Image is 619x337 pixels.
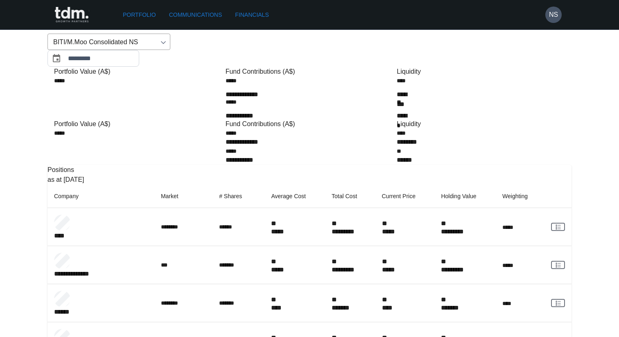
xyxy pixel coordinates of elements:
div: Fund Contributions (A$) [226,67,394,77]
th: Market [154,185,212,208]
g: rgba(16, 24, 40, 0.6 [556,224,560,229]
h6: NS [549,10,558,20]
p: as at [DATE] [47,175,572,185]
a: View Client Communications [551,223,565,231]
div: Liquidity [397,67,565,77]
a: View Client Communications [551,299,565,307]
a: Financials [232,7,272,23]
p: Positions [47,165,572,175]
th: Current Price [375,185,435,208]
div: Liquidity [397,119,565,129]
g: rgba(16, 24, 40, 0.6 [556,262,560,267]
th: Average Cost [264,185,325,208]
a: Portfolio [120,7,159,23]
div: Fund Contributions (A$) [226,119,394,129]
th: Company [47,185,154,208]
g: rgba(16, 24, 40, 0.6 [556,301,560,305]
th: # Shares [212,185,264,208]
button: Choose date, selected date is Jul 31, 2025 [48,50,65,67]
a: Communications [166,7,226,23]
div: Portfolio Value (A$) [54,119,222,129]
th: Total Cost [325,185,375,208]
div: BITI/M.Moo Consolidated NS [47,34,170,50]
th: Holding Value [434,185,496,208]
th: Weighting [496,185,544,208]
button: NS [545,7,562,23]
a: View Client Communications [551,261,565,269]
div: Portfolio Value (A$) [54,67,222,77]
